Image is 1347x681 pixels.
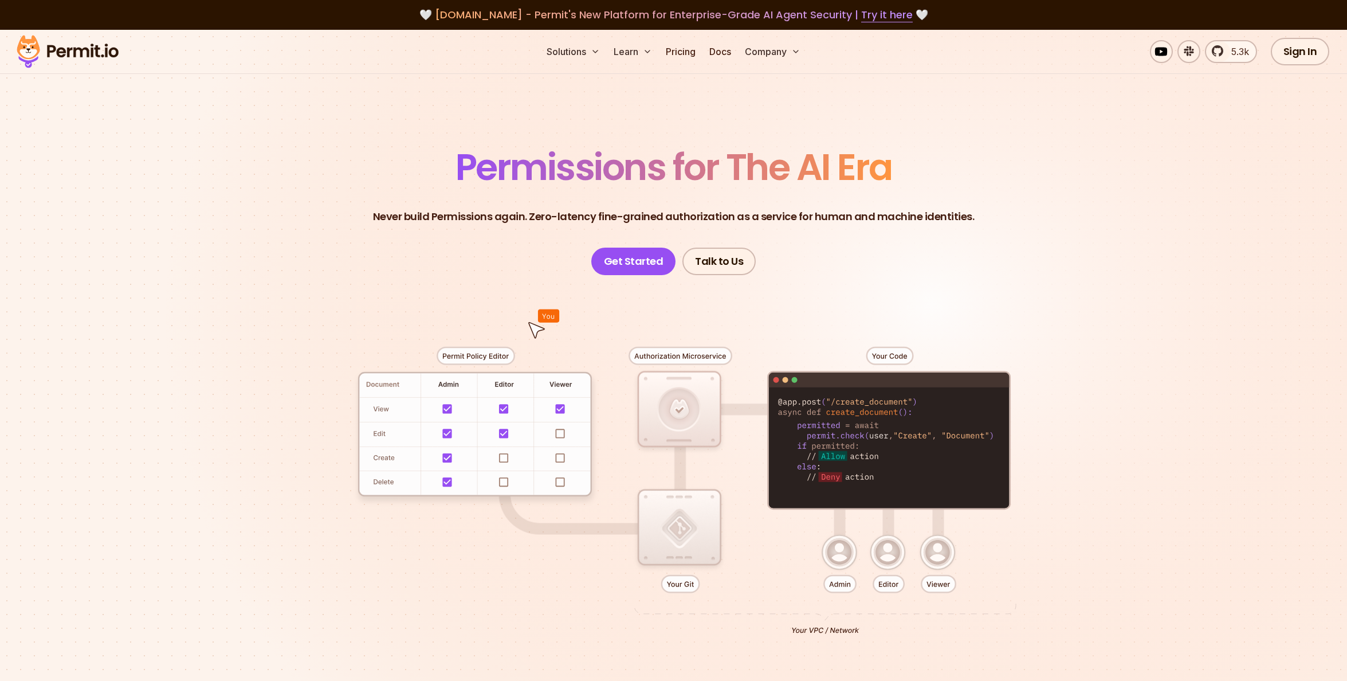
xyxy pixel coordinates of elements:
img: Permit logo [11,32,124,71]
a: Talk to Us [682,248,756,275]
div: 🤍 🤍 [28,7,1319,23]
a: Pricing [661,40,700,63]
span: Permissions for The AI Era [455,142,892,193]
button: Solutions [542,40,604,63]
a: 5.3k [1205,40,1257,63]
p: Never build Permissions again. Zero-latency fine-grained authorization as a service for human and... [373,209,975,225]
a: Sign In [1271,38,1330,65]
span: 5.3k [1224,45,1249,58]
button: Learn [609,40,657,63]
button: Company [740,40,805,63]
a: Get Started [591,248,676,275]
a: Docs [705,40,736,63]
span: [DOMAIN_NAME] - Permit's New Platform for Enterprise-Grade AI Agent Security | [435,7,913,22]
a: Try it here [861,7,913,22]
